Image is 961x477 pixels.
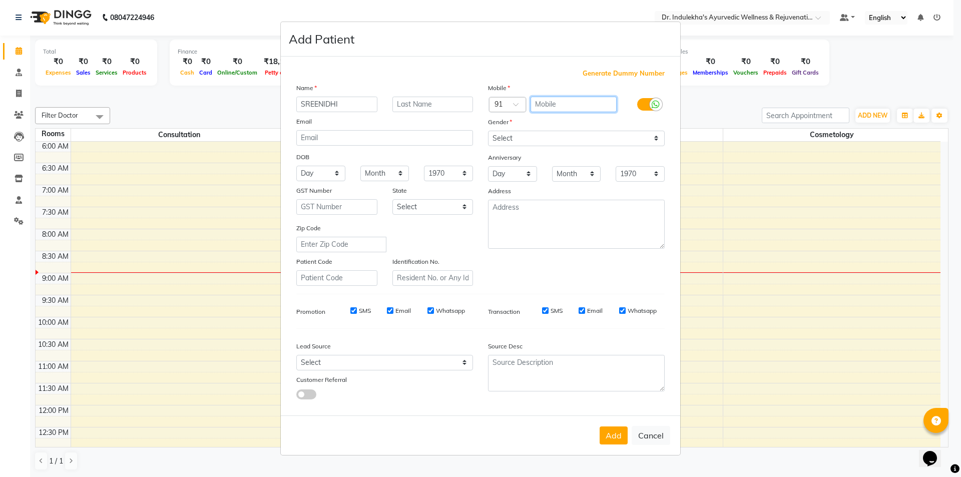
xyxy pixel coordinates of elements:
label: SMS [551,306,563,315]
input: GST Number [296,199,377,215]
h4: Add Patient [289,30,354,48]
label: Email [296,117,312,126]
label: Email [395,306,411,315]
label: Transaction [488,307,520,316]
label: Promotion [296,307,325,316]
input: Enter Zip Code [296,237,386,252]
label: Lead Source [296,342,331,351]
label: Email [587,306,603,315]
input: Email [296,130,473,146]
label: Name [296,84,317,93]
label: Mobile [488,84,510,93]
label: Identification No. [392,257,439,266]
label: DOB [296,153,309,162]
label: Zip Code [296,224,321,233]
label: Anniversary [488,153,521,162]
input: Last Name [392,97,473,112]
input: Resident No. or Any Id [392,270,473,286]
span: Generate Dummy Number [583,69,665,79]
label: GST Number [296,186,332,195]
input: Mobile [531,97,617,112]
label: Whatsapp [436,306,465,315]
iframe: chat widget [919,437,951,467]
label: Patient Code [296,257,332,266]
label: Whatsapp [628,306,657,315]
label: State [392,186,407,195]
label: Source Desc [488,342,523,351]
button: Cancel [632,426,670,445]
label: Customer Referral [296,375,347,384]
label: Gender [488,118,512,127]
label: SMS [359,306,371,315]
input: First Name [296,97,377,112]
button: Add [600,426,628,444]
input: Patient Code [296,270,377,286]
label: Address [488,187,511,196]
